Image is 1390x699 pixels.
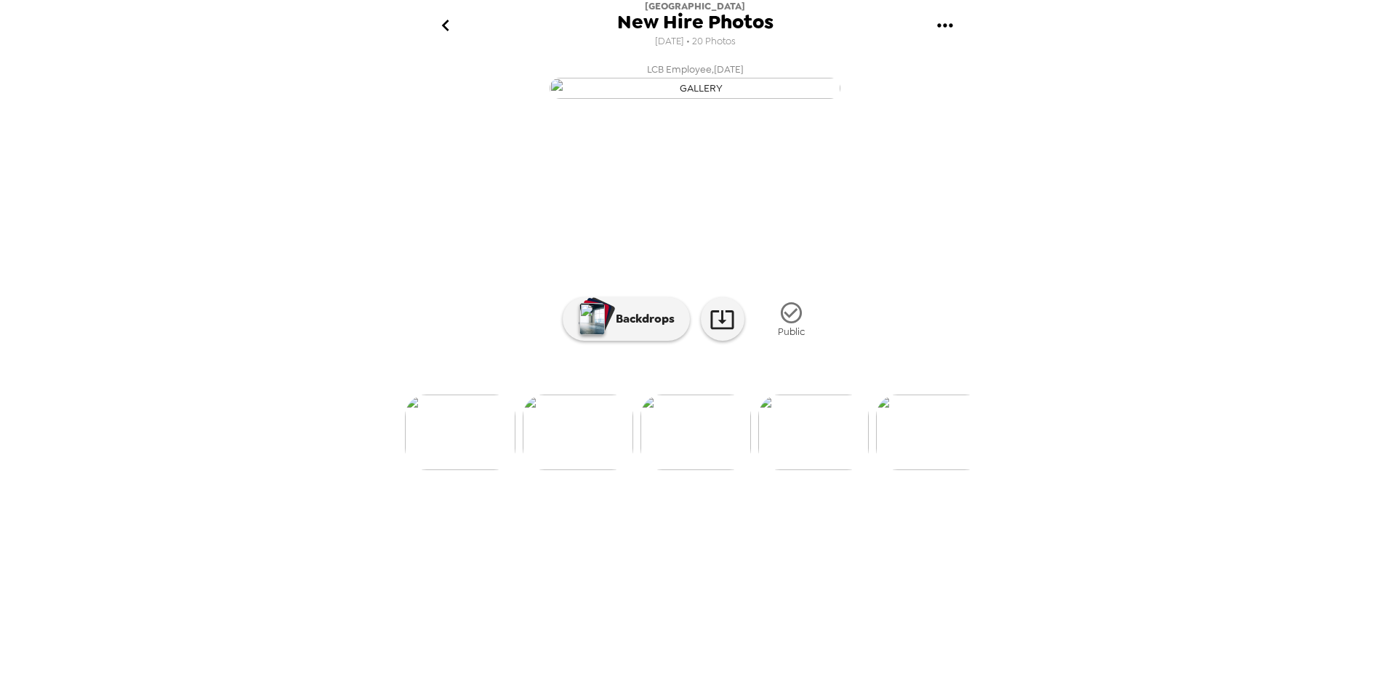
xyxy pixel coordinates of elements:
[404,57,986,103] button: LCB Employee,[DATE]
[758,395,869,470] img: gallery
[647,61,744,78] span: LCB Employee , [DATE]
[640,395,751,470] img: gallery
[876,395,987,470] img: gallery
[921,2,968,49] button: gallery menu
[655,32,736,52] span: [DATE] • 20 Photos
[755,292,828,347] button: Public
[617,12,774,32] span: New Hire Photos
[563,297,690,341] button: Backdrops
[523,395,633,470] img: gallery
[608,310,675,328] p: Backdrops
[550,78,840,99] img: gallery
[405,395,515,470] img: gallery
[422,2,469,49] button: go back
[778,326,805,338] span: Public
